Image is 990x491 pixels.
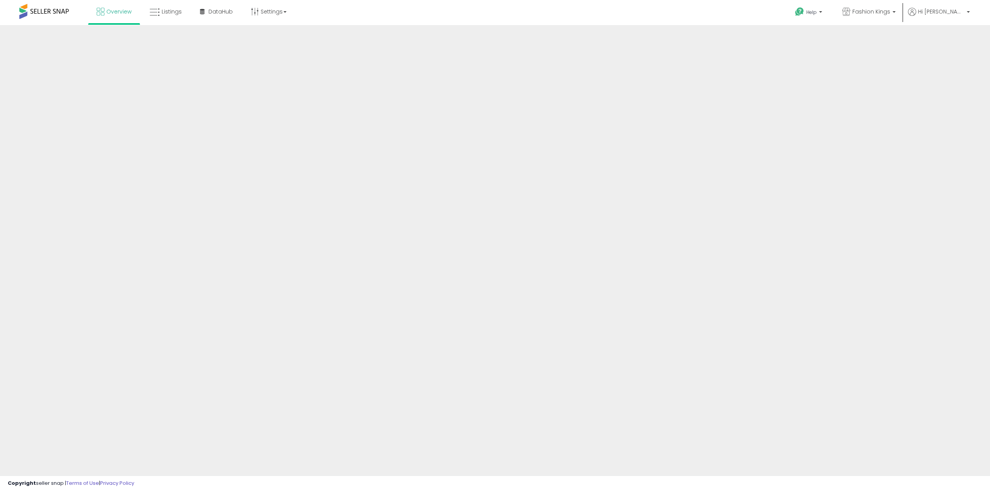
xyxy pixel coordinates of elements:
[908,8,970,25] a: Hi [PERSON_NAME]
[795,7,804,17] i: Get Help
[806,9,817,15] span: Help
[918,8,964,15] span: Hi [PERSON_NAME]
[789,1,830,25] a: Help
[106,8,131,15] span: Overview
[162,8,182,15] span: Listings
[208,8,233,15] span: DataHub
[852,8,890,15] span: Fashion Kings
